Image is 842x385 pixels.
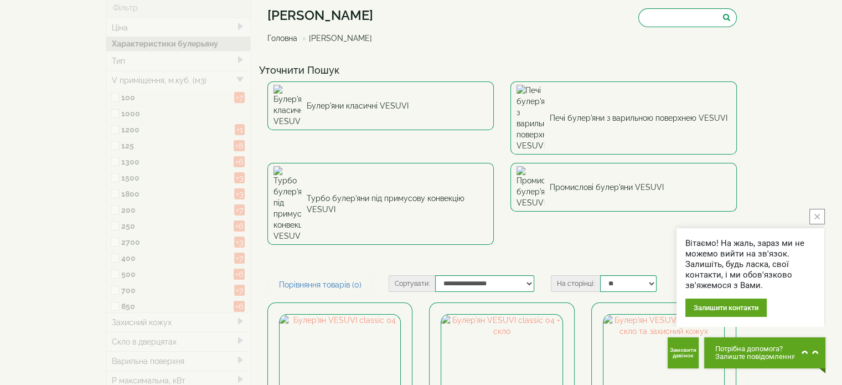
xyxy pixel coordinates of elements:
[510,81,737,155] a: Печі булер'яни з варильною поверхнею VESUVI Печі булер'яни з варильною поверхнею VESUVI
[267,275,373,294] a: Порівняння товарів (0)
[389,275,435,292] label: Сортувати:
[273,166,301,242] img: Турбо булер'яни під примусову конвекцію VESUVI
[715,345,795,353] span: Потрібна допомога?
[267,34,297,43] a: Головна
[299,33,372,44] li: [PERSON_NAME]
[685,238,815,291] div: Вітаємо! На жаль, зараз ми не можемо вийти на зв'язок. Залишіть, будь ласка, свої контакти, і ми ...
[516,85,544,151] img: Печі булер'яни з варильною поверхнею VESUVI
[715,353,795,361] span: Залиште повідомлення
[809,209,825,224] button: close button
[685,299,767,317] div: Залишити контакти
[267,81,494,130] a: Булер'яни класичні VESUVI Булер'яни класичні VESUVI
[668,337,699,368] button: Get Call button
[267,8,380,23] h1: [PERSON_NAME]
[267,163,494,245] a: Турбо булер'яни під примусову конвекцію VESUVI Турбо булер'яни під примусову конвекцію VESUVI
[516,166,544,208] img: Промислові булер'яни VESUVI
[704,337,825,368] button: Chat button
[670,347,696,358] span: Замовити дзвінок
[551,275,600,292] label: На сторінці:
[510,163,737,212] a: Промислові булер'яни VESUVI Промислові булер'яни VESUVI
[273,85,301,127] img: Булер'яни класичні VESUVI
[259,65,745,76] h4: Уточнити Пошук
